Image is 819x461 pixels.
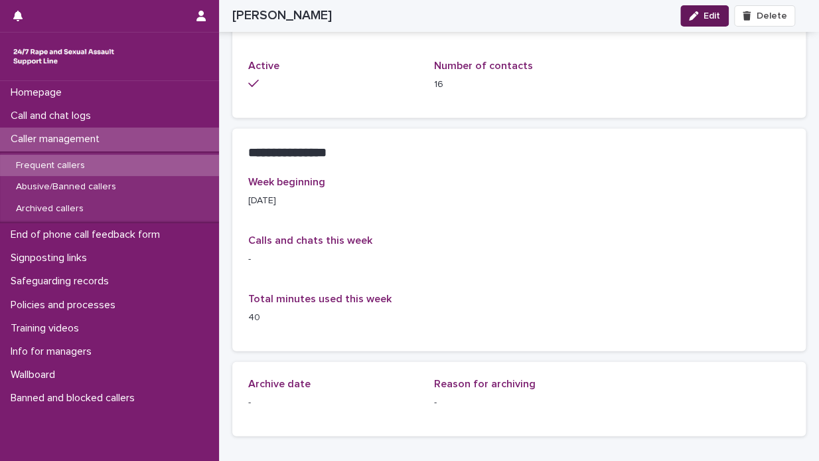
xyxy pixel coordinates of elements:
span: Number of contacts [434,60,533,71]
p: Abusive/Banned callers [5,181,127,193]
p: - [248,252,790,266]
span: Calls and chats this week [248,235,372,246]
p: - [248,396,418,410]
p: [DATE] [248,194,418,208]
p: End of phone call feedback form [5,229,171,241]
p: Signposting links [5,252,98,264]
span: Reason for archiving [434,379,536,389]
p: Archived callers [5,203,94,215]
p: Caller management [5,133,110,145]
h2: [PERSON_NAME] [232,8,332,23]
span: Week beginning [248,177,325,187]
p: Banned and blocked callers [5,392,145,405]
p: - [434,396,604,410]
span: Edit [704,11,720,21]
img: rhQMoQhaT3yELyF149Cw [11,43,117,70]
span: Archive date [248,379,311,389]
p: 40 [248,311,418,325]
button: Delete [734,5,795,27]
span: Total minutes used this week [248,294,392,304]
span: Active [248,60,279,71]
p: Safeguarding records [5,275,119,288]
p: Policies and processes [5,299,126,312]
p: Homepage [5,86,72,99]
p: Training videos [5,322,90,335]
p: Call and chat logs [5,110,102,122]
p: Wallboard [5,369,66,381]
p: Frequent callers [5,160,96,171]
p: Info for managers [5,345,102,358]
button: Edit [680,5,729,27]
p: 16 [434,78,604,92]
span: Delete [756,11,786,21]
